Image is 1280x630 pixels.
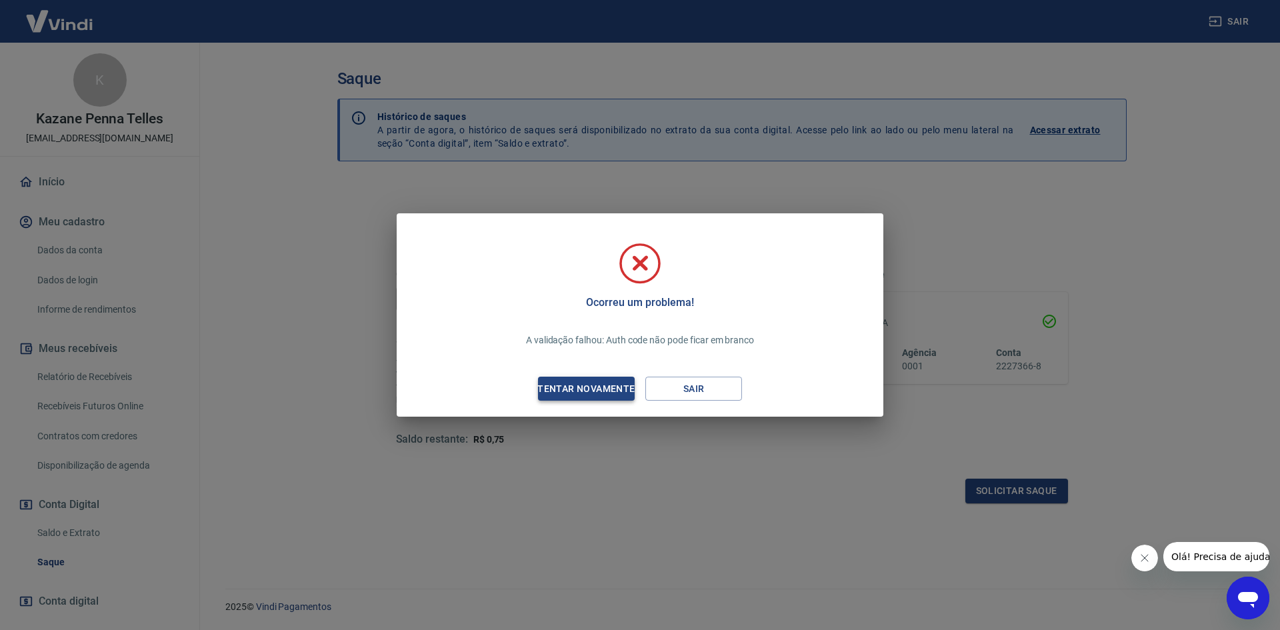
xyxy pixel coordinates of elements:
button: Sair [645,377,742,401]
div: Tentar novamente [521,381,651,397]
iframe: Mensagem da empresa [1163,542,1269,571]
span: Olá! Precisa de ajuda? [8,9,112,20]
iframe: Botão para abrir a janela de mensagens [1227,577,1269,619]
button: Tentar novamente [538,377,635,401]
p: A validação falhou: Auth code não pode ficar em branco [526,333,754,347]
iframe: Fechar mensagem [1131,545,1158,571]
h5: Ocorreu um problema! [586,296,693,309]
